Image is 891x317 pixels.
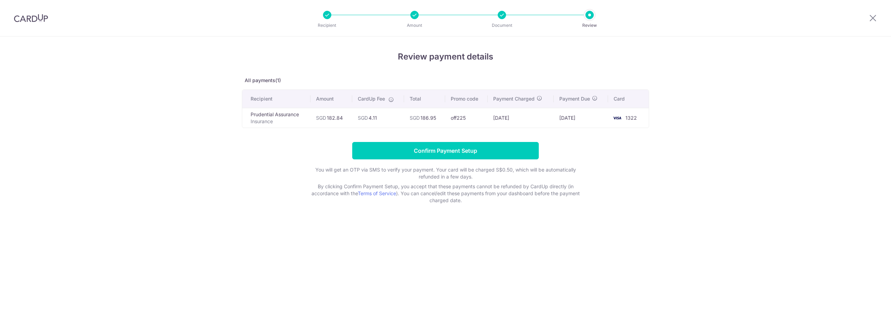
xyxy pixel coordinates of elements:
span: Payment Due [559,95,590,102]
img: <span class="translation_missing" title="translation missing: en.account_steps.new_confirm_form.b... [610,114,624,122]
p: By clicking Confirm Payment Setup, you accept that these payments cannot be refunded by CardUp di... [306,183,585,204]
p: Document [476,22,528,29]
td: 182.84 [310,108,352,128]
span: CardUp Fee [358,95,385,102]
td: Prudential Assurance [242,108,310,128]
span: SGD [410,115,420,121]
td: [DATE] [488,108,554,128]
p: All payments(1) [242,77,649,84]
th: Promo code [445,90,488,108]
th: Amount [310,90,352,108]
td: [DATE] [554,108,608,128]
span: SGD [316,115,326,121]
th: Card [608,90,649,108]
input: Confirm Payment Setup [352,142,539,159]
iframe: Opens a widget where you can find more information [845,296,884,314]
p: Amount [389,22,440,29]
span: Payment Charged [493,95,535,102]
td: 4.11 [352,108,404,128]
td: off225 [445,108,488,128]
span: SGD [358,115,368,121]
th: Total [404,90,445,108]
td: 186.95 [404,108,445,128]
img: CardUp [14,14,48,22]
h4: Review payment details [242,50,649,63]
span: 1322 [625,115,637,121]
p: You will get an OTP via SMS to verify your payment. Your card will be charged S$0.50, which will ... [306,166,585,180]
p: Review [564,22,615,29]
p: Insurance [251,118,305,125]
p: Recipient [301,22,353,29]
a: Terms of Service [358,190,396,196]
th: Recipient [242,90,310,108]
